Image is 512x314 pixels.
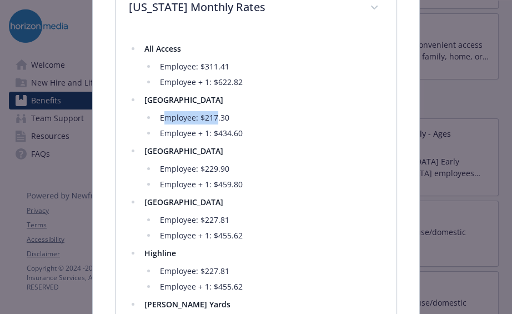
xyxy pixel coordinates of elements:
li: Employee: $227.81 [157,265,383,278]
li: Employee + 1: $455.62 [157,229,383,242]
strong: [PERSON_NAME] Yards [144,299,230,310]
li: Employee: $217.30 [157,111,383,124]
strong: [GEOGRAPHIC_DATA] [144,94,223,105]
li: Employee: $227.81 [157,213,383,227]
strong: [GEOGRAPHIC_DATA] [144,197,223,207]
strong: All Access [144,43,181,54]
li: Employee: $229.90 [157,162,383,176]
strong: Highline [144,248,176,258]
strong: [GEOGRAPHIC_DATA] [144,146,223,156]
li: Employee + 1: $459.80 [157,178,383,191]
li: Employee + 1: $434.60 [157,127,383,140]
li: Employee: $311.41 [157,60,383,73]
li: Employee + 1: $622.82 [157,76,383,89]
li: Employee + 1: $455.62 [157,280,383,293]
